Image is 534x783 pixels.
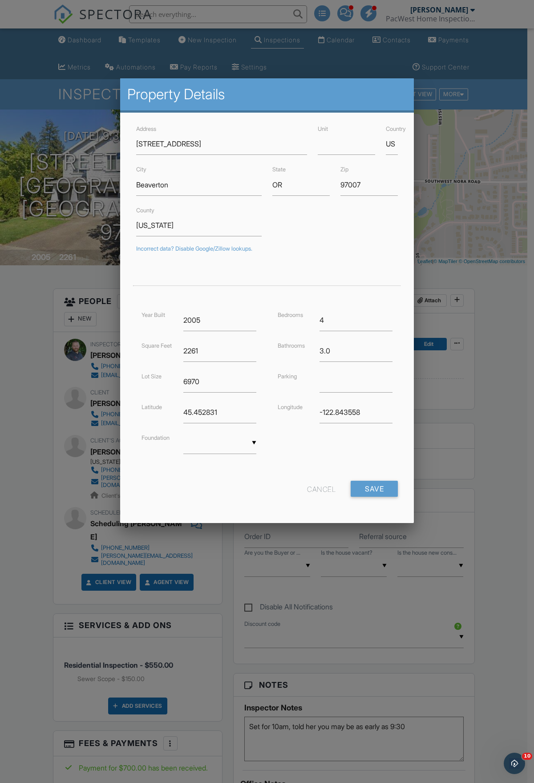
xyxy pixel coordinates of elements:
[278,342,305,349] label: Bathrooms
[351,481,398,497] input: Save
[136,166,146,173] label: City
[278,312,303,318] label: Bedrooms
[278,373,297,380] label: Parking
[272,166,286,173] label: State
[136,126,156,132] label: Address
[504,753,525,774] iframe: Intercom live chat
[318,126,328,132] label: Unit
[136,245,398,252] div: Incorrect data? Disable Google/Zillow lookups.
[136,207,154,214] label: County
[142,434,170,441] label: Foundation
[386,126,406,132] label: Country
[142,404,162,410] label: Latitude
[307,481,336,497] div: Cancel
[278,404,303,410] label: Longitude
[142,312,165,318] label: Year Built
[127,85,407,103] h2: Property Details
[142,373,162,380] label: Lot Size
[522,753,532,760] span: 10
[142,342,172,349] label: Square Feet
[340,166,348,173] label: Zip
